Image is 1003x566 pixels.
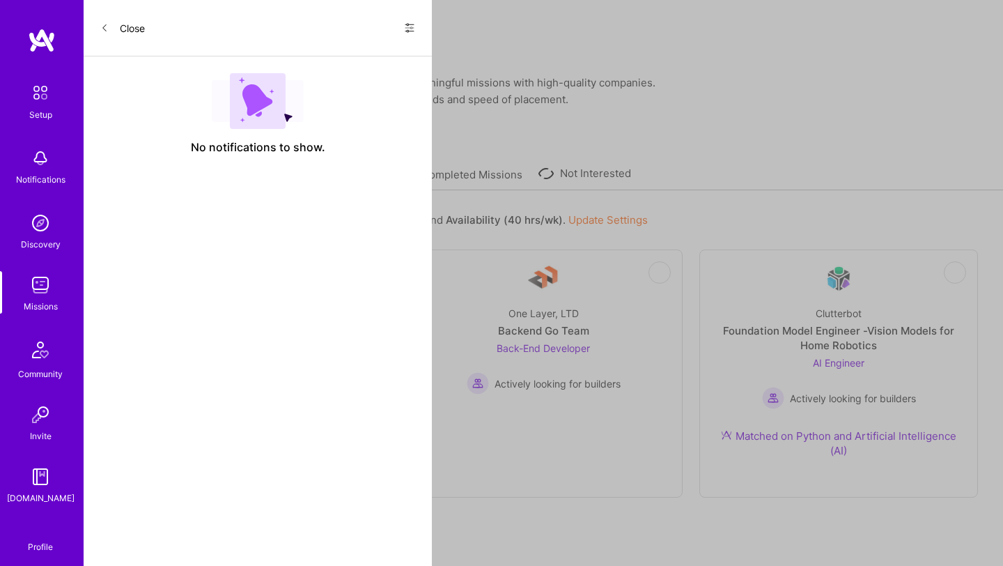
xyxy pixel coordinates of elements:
[21,237,61,252] div: Discovery
[7,491,75,505] div: [DOMAIN_NAME]
[16,172,65,187] div: Notifications
[26,209,54,237] img: discovery
[29,107,52,122] div: Setup
[26,144,54,172] img: bell
[100,17,145,39] button: Close
[24,299,58,314] div: Missions
[26,463,54,491] img: guide book
[191,140,325,155] span: No notifications to show.
[212,73,304,129] img: empty
[18,367,63,381] div: Community
[24,333,57,367] img: Community
[28,540,53,553] div: Profile
[26,271,54,299] img: teamwork
[26,78,55,107] img: setup
[30,429,52,443] div: Invite
[23,525,58,553] a: Profile
[28,28,56,53] img: logo
[26,401,54,429] img: Invite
